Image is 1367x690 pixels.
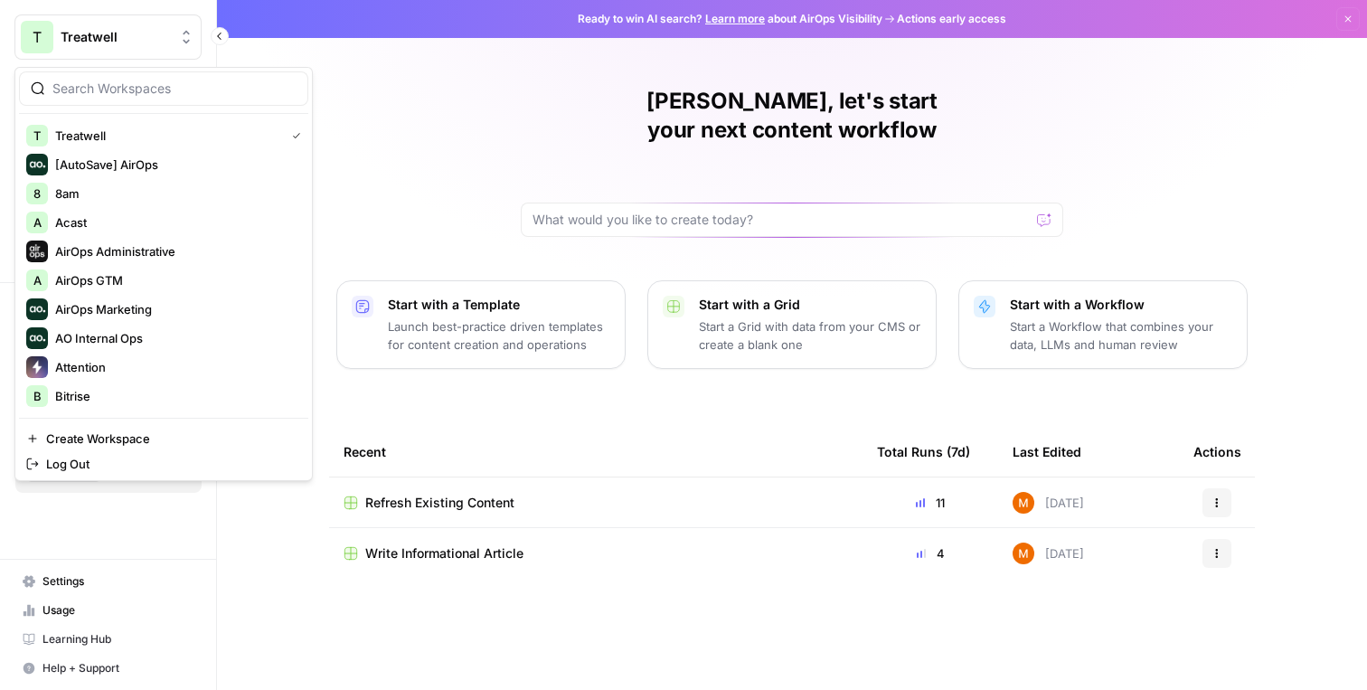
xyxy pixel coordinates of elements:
[877,494,984,512] div: 11
[1013,492,1084,514] div: [DATE]
[14,654,202,683] button: Help + Support
[19,451,308,477] a: Log Out
[336,280,626,369] button: Start with a TemplateLaunch best-practice driven templates for content creation and operations
[705,12,765,25] a: Learn more
[14,567,202,596] a: Settings
[344,494,848,512] a: Refresh Existing Content
[14,67,313,481] div: Workspace: Treatwell
[388,296,610,314] p: Start with a Template
[55,387,294,405] span: Bitrise
[55,300,294,318] span: AirOps Marketing
[33,127,41,145] span: T
[26,356,48,378] img: Attention Logo
[897,11,1006,27] span: Actions early access
[55,271,294,289] span: AirOps GTM
[55,156,294,174] span: [AutoSave] AirOps
[647,280,937,369] button: Start with a GridStart a Grid with data from your CMS or create a blank one
[26,154,48,175] img: [AutoSave] AirOps Logo
[699,296,921,314] p: Start with a Grid
[33,387,42,405] span: B
[19,426,308,451] a: Create Workspace
[578,11,882,27] span: Ready to win AI search? about AirOps Visibility
[533,211,1030,229] input: What would you like to create today?
[1193,427,1241,477] div: Actions
[46,430,294,448] span: Create Workspace
[55,213,294,232] span: Acast
[877,427,970,477] div: Total Runs (7d)
[1010,317,1232,354] p: Start a Workflow that combines your data, LLMs and human review
[55,127,278,145] span: Treatwell
[365,494,514,512] span: Refresh Existing Content
[344,427,848,477] div: Recent
[14,14,202,60] button: Workspace: Treatwell
[521,87,1063,145] h1: [PERSON_NAME], let's start your next content workflow
[877,544,984,562] div: 4
[55,329,294,347] span: AO Internal Ops
[388,317,610,354] p: Launch best-practice driven templates for content creation and operations
[52,80,297,98] input: Search Workspaces
[958,280,1248,369] button: Start with a WorkflowStart a Workflow that combines your data, LLMs and human review
[61,28,170,46] span: Treatwell
[55,184,294,203] span: 8am
[365,544,523,562] span: Write Informational Article
[33,184,41,203] span: 8
[14,625,202,654] a: Learning Hub
[344,544,848,562] a: Write Informational Article
[1013,427,1081,477] div: Last Edited
[42,631,193,647] span: Learning Hub
[42,602,193,619] span: Usage
[33,213,42,232] span: A
[33,271,42,289] span: A
[699,317,921,354] p: Start a Grid with data from your CMS or create a blank one
[26,327,48,349] img: AO Internal Ops Logo
[55,358,294,376] span: Attention
[33,26,42,48] span: T
[1010,296,1232,314] p: Start with a Workflow
[42,573,193,590] span: Settings
[46,455,294,473] span: Log Out
[1013,543,1084,564] div: [DATE]
[26,241,48,262] img: AirOps Administrative Logo
[14,596,202,625] a: Usage
[26,298,48,320] img: AirOps Marketing Logo
[55,242,294,260] span: AirOps Administrative
[42,660,193,676] span: Help + Support
[1013,543,1034,564] img: 4suam345j4k4ehuf80j2ussc8x0k
[1013,492,1034,514] img: 4suam345j4k4ehuf80j2ussc8x0k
